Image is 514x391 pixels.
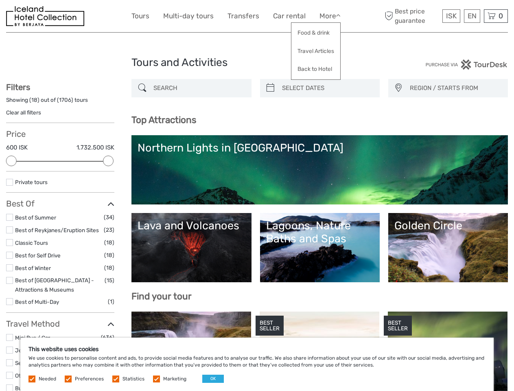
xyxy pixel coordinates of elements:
[131,114,196,125] b: Top Attractions
[77,143,114,152] label: 1.732.500 ISK
[6,199,114,209] h3: Best Of
[6,109,41,116] a: Clear all filters
[291,61,340,77] a: Back to Hotel
[15,265,51,271] a: Best of Winter
[138,219,245,232] div: Lava and Volcanoes
[227,10,259,22] a: Transfers
[94,13,103,22] button: Open LiveChat chat widget
[446,12,457,20] span: ISK
[266,219,374,276] a: Lagoons, Nature Baths and Spas
[394,219,502,276] a: Golden Circle
[101,333,114,342] span: (636)
[15,252,61,259] a: Best for Self Drive
[138,141,502,154] div: Northern Lights in [GEOGRAPHIC_DATA]
[15,239,48,246] a: Classic Tours
[15,179,48,185] a: Private tours
[163,10,214,22] a: Multi-day tours
[6,319,114,329] h3: Travel Method
[104,250,114,260] span: (18)
[39,376,56,382] label: Needed
[15,360,41,366] a: Self-Drive
[122,376,144,382] label: Statistics
[11,14,92,21] p: We're away right now. Please check back later!
[28,346,486,353] h5: This website uses cookies
[163,376,186,382] label: Marketing
[104,225,114,235] span: (23)
[75,376,104,382] label: Preferences
[131,291,192,302] b: Find your tour
[497,12,504,20] span: 0
[6,82,30,92] strong: Filters
[15,227,99,233] a: Best of Reykjanes/Eruption Sites
[15,334,50,341] a: Mini Bus / Car
[150,81,247,95] input: SEARCH
[15,299,59,305] a: Best of Multi-Day
[6,96,114,109] div: Showing ( ) out of ( ) tours
[291,25,340,41] a: Food & drink
[266,219,374,246] div: Lagoons, Nature Baths and Spas
[406,81,504,95] button: REGION / STARTS FROM
[108,297,114,306] span: (1)
[319,10,341,22] a: More
[104,213,114,222] span: (34)
[104,238,114,247] span: (18)
[279,81,376,95] input: SELECT DATES
[6,6,84,26] img: 481-8f989b07-3259-4bb0-90ed-3da368179bdc_logo_small.jpg
[394,219,502,232] div: Golden Circle
[15,277,94,293] a: Best of [GEOGRAPHIC_DATA] - Attractions & Museums
[105,276,114,285] span: (15)
[15,372,62,379] a: Other / Non-Travel
[138,141,502,198] a: Northern Lights in [GEOGRAPHIC_DATA]
[425,59,508,70] img: PurchaseViaTourDesk.png
[291,43,340,59] a: Travel Articles
[464,9,480,23] div: EN
[256,316,284,336] div: BEST SELLER
[384,316,412,336] div: BEST SELLER
[59,96,71,104] label: 1706
[15,214,56,221] a: Best of Summer
[31,96,37,104] label: 18
[104,263,114,272] span: (18)
[6,129,114,139] h3: Price
[15,347,43,354] a: Jeep / 4x4
[138,219,245,276] a: Lava and Volcanoes
[6,143,28,152] label: 600 ISK
[131,10,149,22] a: Tours
[273,10,306,22] a: Car rental
[131,56,383,69] h1: Tours and Activities
[20,338,494,391] div: We use cookies to personalise content and ads, to provide social media features and to analyse ou...
[202,375,224,383] button: OK
[383,7,440,25] span: Best price guarantee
